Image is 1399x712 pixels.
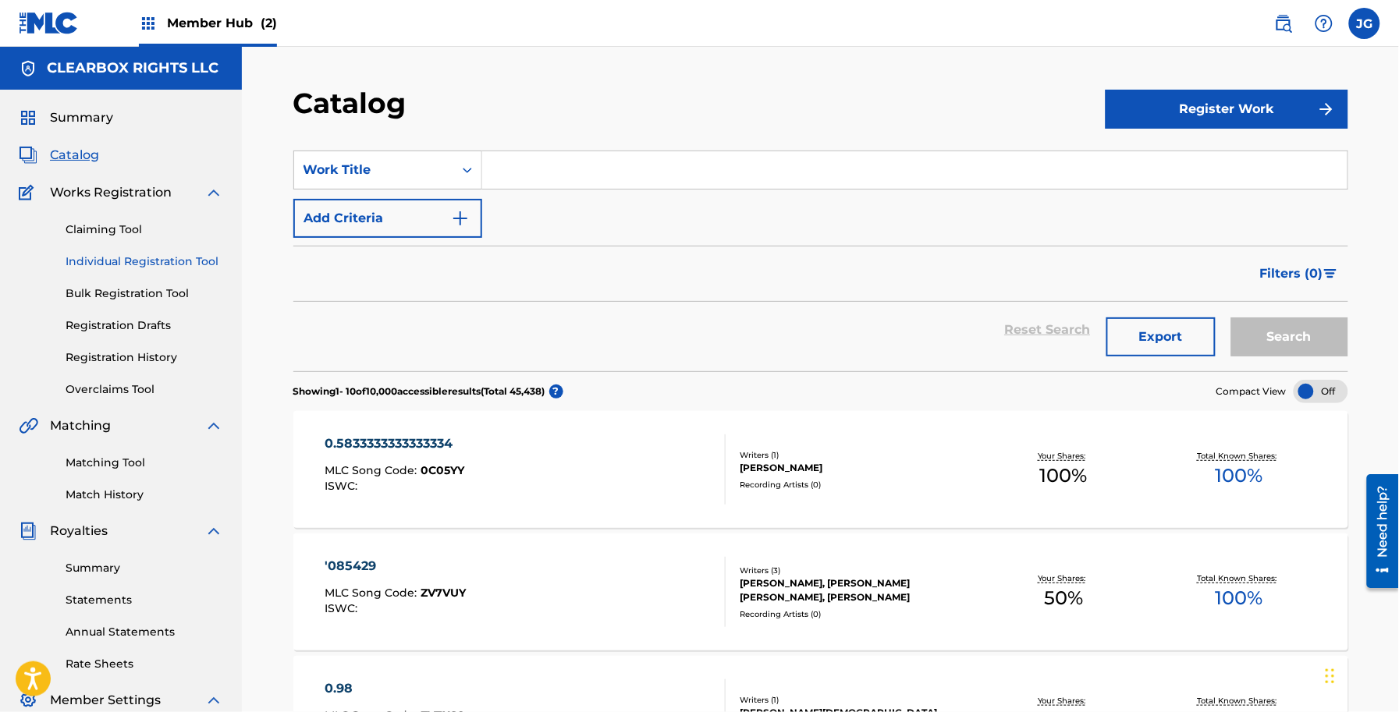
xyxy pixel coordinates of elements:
[1038,695,1089,707] p: Your Shares:
[167,14,277,32] span: Member Hub
[19,691,37,710] img: Member Settings
[1355,469,1399,594] iframe: Resource Center
[1260,264,1323,283] span: Filters ( 0 )
[451,209,470,228] img: 9d2ae6d4665cec9f34b9.svg
[1324,269,1337,278] img: filter
[66,349,223,366] a: Registration History
[325,679,465,698] div: 0.98
[66,221,223,238] a: Claiming Tool
[19,12,79,34] img: MLC Logo
[50,108,113,127] span: Summary
[1349,8,1380,39] div: User Menu
[1106,317,1216,356] button: Export
[325,434,464,453] div: 0.5833333333333334
[66,656,223,672] a: Rate Sheets
[1198,450,1281,462] p: Total Known Shares:
[293,533,1348,650] a: '085429MLC Song Code:ZV7VUYISWC:Writers (3)[PERSON_NAME], [PERSON_NAME] [PERSON_NAME], [PERSON_NA...
[1251,254,1348,293] button: Filters (0)
[204,183,223,202] img: expand
[1321,637,1399,712] iframe: Chat Widget
[304,161,444,179] div: Work Title
[740,608,976,620] div: Recording Artists ( 0 )
[325,586,421,600] span: MLC Song Code :
[1044,584,1083,612] span: 50 %
[261,16,277,30] span: (2)
[421,463,464,477] span: 0C05YY
[293,86,414,121] h2: Catalog
[1315,14,1333,33] img: help
[740,576,976,604] div: [PERSON_NAME], [PERSON_NAME] [PERSON_NAME], [PERSON_NAME]
[1274,14,1293,33] img: search
[66,317,223,334] a: Registration Drafts
[293,151,1348,371] form: Search Form
[740,449,976,461] div: Writers ( 1 )
[204,522,223,540] img: expand
[66,487,223,503] a: Match History
[139,14,158,33] img: Top Rightsholders
[325,479,361,493] span: ISWC :
[1198,572,1281,584] p: Total Known Shares:
[1198,695,1281,707] p: Total Known Shares:
[1308,8,1340,39] div: Help
[421,586,466,600] span: ZV7VUY
[1038,572,1089,584] p: Your Shares:
[47,59,218,77] h5: CLEARBOX RIGHTS LLC
[50,691,161,710] span: Member Settings
[66,592,223,608] a: Statements
[19,108,113,127] a: SummarySummary
[325,601,361,615] span: ISWC :
[19,416,38,435] img: Matching
[1317,100,1336,119] img: f7272a7cc735f4ea7f67.svg
[293,199,482,238] button: Add Criteria
[19,146,99,165] a: CatalogCatalog
[1216,384,1287,399] span: Compact View
[740,694,976,706] div: Writers ( 1 )
[325,463,421,477] span: MLC Song Code :
[293,384,545,399] p: Showing 1 - 10 of 10,000 accessible results (Total 45,438 )
[50,416,111,435] span: Matching
[1268,8,1299,39] a: Public Search
[1326,653,1335,700] div: Drag
[66,624,223,640] a: Annual Statements
[50,146,99,165] span: Catalog
[1216,462,1263,490] span: 100 %
[66,455,223,471] a: Matching Tool
[19,146,37,165] img: Catalog
[1040,462,1088,490] span: 100 %
[50,522,108,540] span: Royalties
[19,522,37,540] img: Royalties
[66,253,223,270] a: Individual Registration Tool
[19,59,37,78] img: Accounts
[19,183,39,202] img: Works Registration
[66,285,223,302] a: Bulk Registration Tool
[19,108,37,127] img: Summary
[204,691,223,710] img: expand
[204,416,223,435] img: expand
[325,557,466,576] div: '085429
[50,183,172,202] span: Works Registration
[1216,584,1263,612] span: 100 %
[1106,90,1348,129] button: Register Work
[740,461,976,475] div: [PERSON_NAME]
[549,384,563,399] span: ?
[740,479,976,491] div: Recording Artists ( 0 )
[66,381,223,398] a: Overclaims Tool
[293,411,1348,528] a: 0.5833333333333334MLC Song Code:0C05YYISWC:Writers (1)[PERSON_NAME]Recording Artists (0)Your Shar...
[740,565,976,576] div: Writers ( 3 )
[1038,450,1089,462] p: Your Shares:
[66,560,223,576] a: Summary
